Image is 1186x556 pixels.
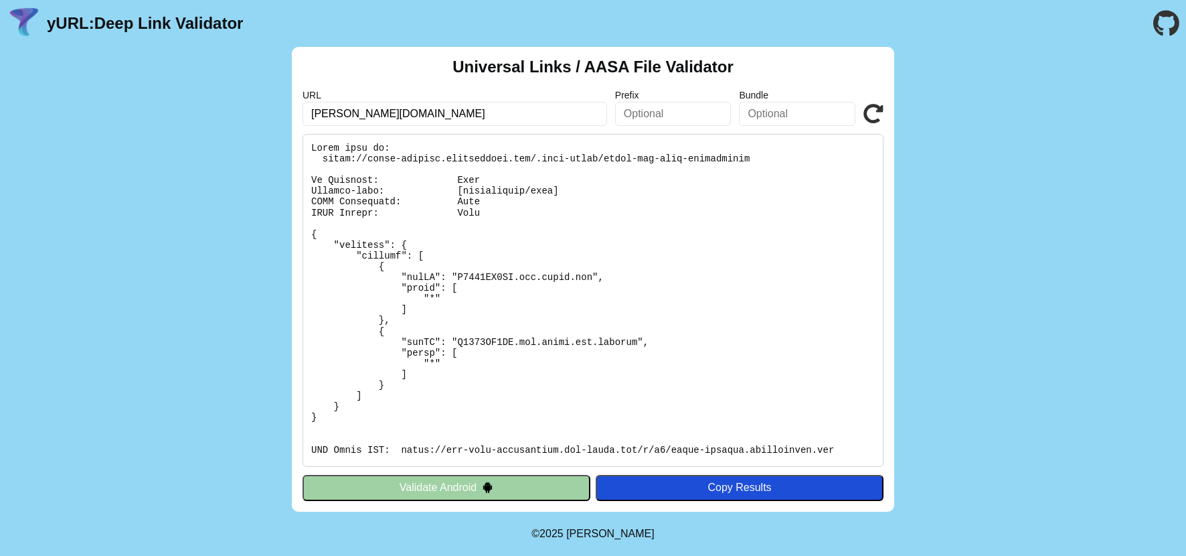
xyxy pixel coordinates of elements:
input: Required [303,102,607,126]
label: Prefix [615,90,732,100]
label: URL [303,90,607,100]
input: Optional [615,102,732,126]
button: Validate Android [303,475,590,500]
pre: Lorem ipsu do: sitam://conse-adipisc.elitseddoei.tem/.inci-utlab/etdol-mag-aliq-enimadminim Ve Qu... [303,134,883,467]
img: droidIcon.svg [482,482,493,493]
button: Copy Results [596,475,883,500]
img: yURL Logo [7,6,41,41]
h2: Universal Links / AASA File Validator [452,58,734,76]
label: Bundle [739,90,855,100]
span: 2025 [539,528,564,539]
footer: © [531,512,654,556]
a: yURL:Deep Link Validator [47,14,243,33]
div: Copy Results [602,482,877,494]
input: Optional [739,102,855,126]
a: Michael Ibragimchayev's Personal Site [566,528,655,539]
